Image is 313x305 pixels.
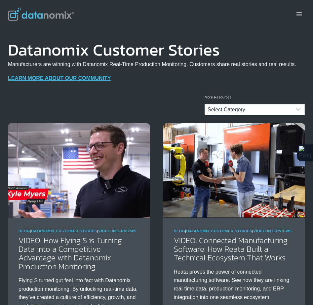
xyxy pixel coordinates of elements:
span: | | [19,229,137,233]
p: Manufacturers are winning with Datanomix Real-Time Production Monitoring. Customers share real st... [8,60,296,69]
h1: Datanomix Customer Stories [8,45,296,55]
a: LEARN MORE ABOUT OUR COMMUNITY [8,75,111,81]
img: VIDEO: How Flying S is Turning Data into a Competitive Advantage with Datanomix Production Monito... [8,123,150,218]
a: Datanomix Customer Stories [186,229,253,233]
a: Video Interviews [254,229,292,233]
img: Datanomix [8,8,74,21]
span: | | [174,229,292,233]
img: Reata’s Connected Manufacturing Software Ecosystem [163,123,305,218]
button: Open menu [293,9,305,19]
a: Blog [19,229,30,233]
a: Datanomix Customer Stories [31,229,97,233]
a: Video Interviews [98,229,137,233]
img: Extension Icon [299,146,311,159]
a: VIDEO: How Flying S is Turning Data into a Competitive Advantage with Datanomix Production Monito... [19,235,122,272]
p: More Resources [205,95,305,100]
p: Reata proves the power of connected manufacturing software. See how they are linking real-time da... [174,268,295,301]
a: VIDEO: Connected Manufacturing Software: How Reata Built a Technical Ecosystem That Works [174,235,288,264]
a: Blog [174,229,185,233]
